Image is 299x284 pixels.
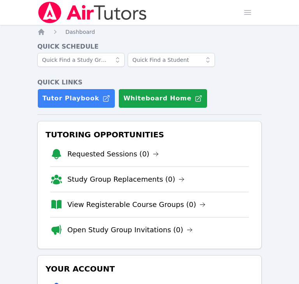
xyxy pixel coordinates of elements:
[44,128,255,142] h3: Tutoring Opportunities
[128,53,215,67] input: Quick Find a Student
[44,262,255,276] h3: Your Account
[118,89,208,108] button: Whiteboard Home
[37,89,115,108] a: Tutor Playbook
[65,28,95,36] a: Dashboard
[37,42,262,51] h4: Quick Schedule
[67,199,206,210] a: View Registerable Course Groups (0)
[37,2,148,23] img: Air Tutors
[65,29,95,35] span: Dashboard
[67,149,159,160] a: Requested Sessions (0)
[67,174,185,185] a: Study Group Replacements (0)
[37,28,262,36] nav: Breadcrumb
[67,224,193,235] a: Open Study Group Invitations (0)
[37,78,262,87] h4: Quick Links
[37,53,125,67] input: Quick Find a Study Group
